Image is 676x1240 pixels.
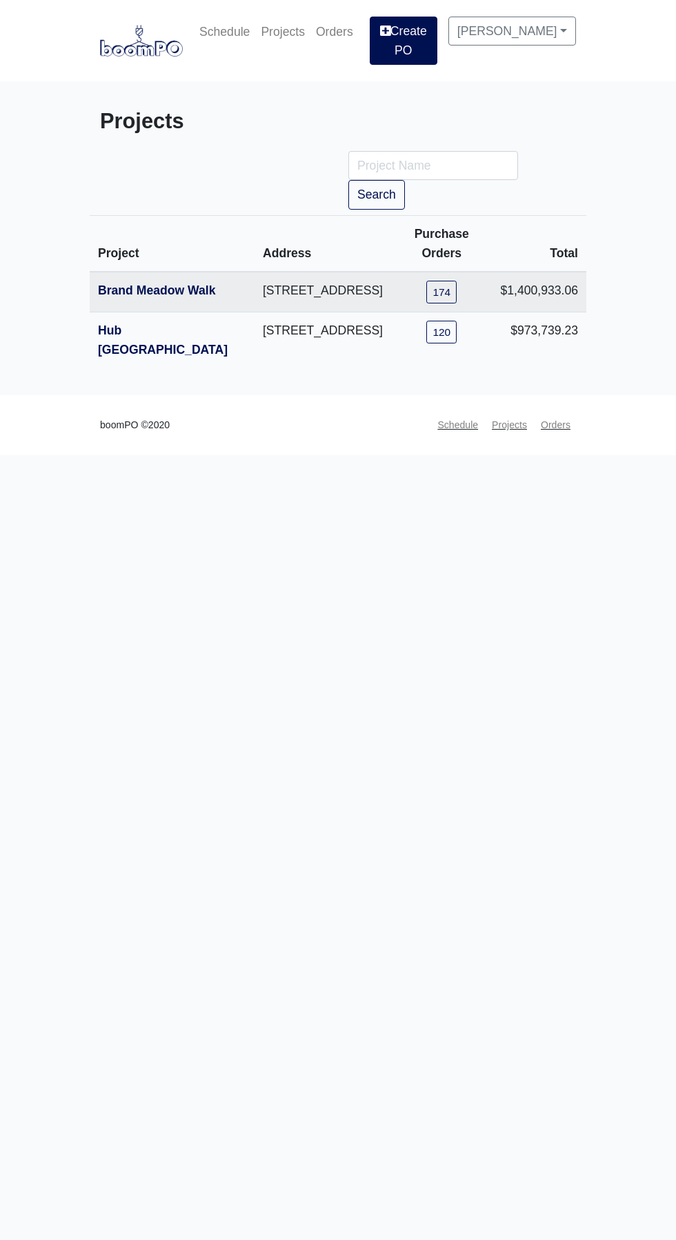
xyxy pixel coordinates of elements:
a: Brand Meadow Walk [98,283,215,297]
td: [STREET_ADDRESS] [255,312,391,368]
a: Schedule [432,412,484,439]
a: Orders [535,412,576,439]
a: Projects [486,412,533,439]
small: boomPO ©2020 [100,417,170,433]
a: Schedule [194,17,255,47]
td: $973,739.23 [492,312,586,368]
a: [PERSON_NAME] [448,17,576,46]
th: Project [90,215,255,272]
th: Purchase Orders [391,215,492,272]
img: boomPO [100,25,183,57]
td: $1,400,933.06 [492,272,586,312]
th: Address [255,215,391,272]
a: Projects [255,17,310,47]
h3: Projects [100,109,328,134]
a: Hub [GEOGRAPHIC_DATA] [98,323,228,357]
button: Search [348,180,405,209]
a: Create PO [370,17,437,65]
a: Orders [310,17,359,47]
a: 174 [426,281,457,303]
td: [STREET_ADDRESS] [255,272,391,312]
th: Total [492,215,586,272]
a: 120 [426,321,457,343]
input: Project Name [348,151,518,180]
